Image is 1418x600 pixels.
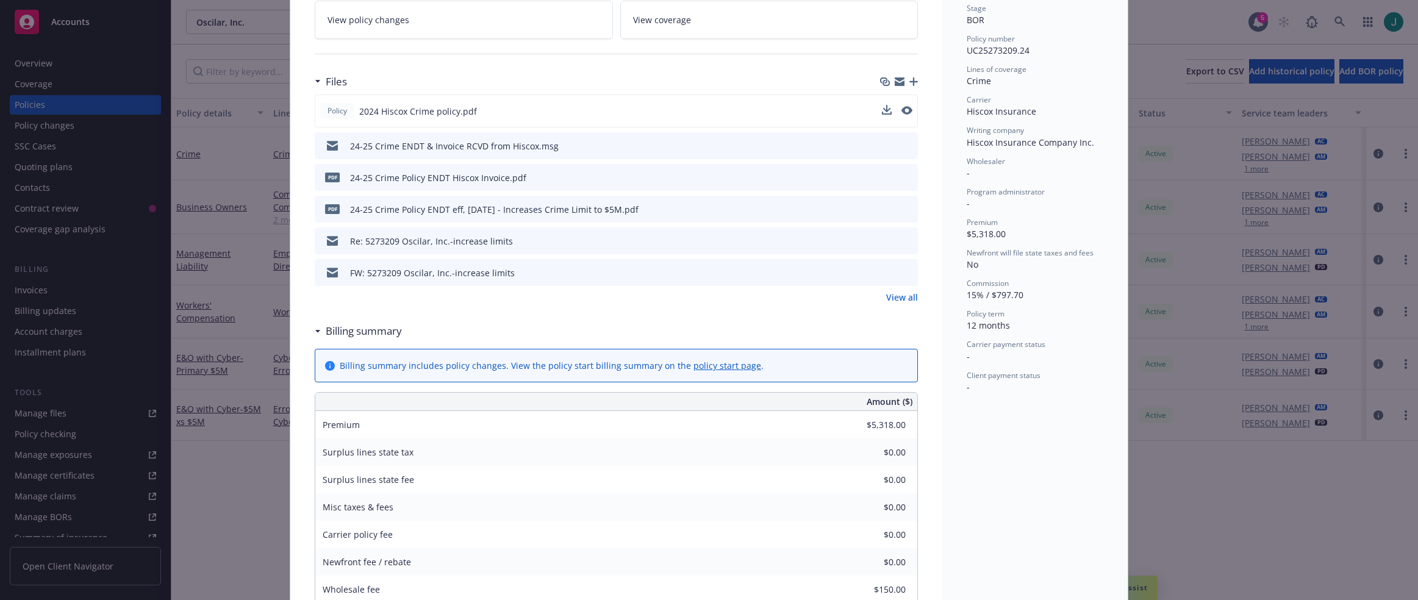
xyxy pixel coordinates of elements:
span: - [967,381,970,393]
a: View all [886,291,918,304]
button: preview file [902,203,913,216]
span: Client payment status [967,370,1040,380]
button: download file [883,203,892,216]
span: Lines of coverage [967,64,1026,74]
span: Premium [323,419,360,430]
span: Wholesale fee [323,584,380,595]
div: 24-25 Crime ENDT & Invoice RCVD from Hiscox.msg [350,140,559,152]
span: View coverage [633,13,691,26]
button: preview file [901,106,912,115]
span: 15% / $797.70 [967,289,1023,301]
span: Newfront will file state taxes and fees [967,248,1094,258]
span: Surplus lines state tax [323,446,414,458]
span: Stage [967,3,986,13]
button: download file [882,105,892,118]
span: Commission [967,278,1009,288]
span: pdf [325,173,340,182]
span: - [967,198,970,209]
div: Billing summary [315,323,402,339]
span: View policy changes [328,13,409,26]
span: UC25273209.24 [967,45,1029,56]
span: - [967,167,970,179]
span: Premium [967,217,998,227]
span: Newfront fee / rebate [323,556,411,568]
input: 0.00 [834,526,913,544]
input: 0.00 [834,471,913,489]
span: - [967,351,970,362]
span: Writing company [967,125,1024,135]
button: preview file [902,235,913,248]
span: Carrier payment status [967,339,1045,349]
span: Policy [325,105,349,116]
button: download file [883,235,892,248]
button: download file [883,171,892,184]
button: download file [882,105,892,115]
div: Re: 5273209 Oscilar, Inc.-increase limits [350,235,513,248]
input: 0.00 [834,498,913,516]
span: Hiscox Insurance [967,105,1036,117]
span: Carrier policy fee [323,529,393,540]
span: 12 months [967,320,1010,331]
input: 0.00 [834,443,913,462]
h3: Files [326,74,347,90]
span: 2024 Hiscox Crime policy.pdf [359,105,477,118]
span: Policy number [967,34,1015,44]
span: No [967,259,978,270]
button: preview file [902,140,913,152]
span: Wholesaler [967,156,1005,166]
h3: Billing summary [326,323,402,339]
button: preview file [902,266,913,279]
a: View coverage [620,1,918,39]
span: pdf [325,204,340,213]
input: 0.00 [834,580,913,599]
span: BOR [967,14,984,26]
button: download file [883,266,892,279]
span: Policy term [967,309,1004,319]
input: 0.00 [834,416,913,434]
input: 0.00 [834,553,913,571]
div: Files [315,74,347,90]
div: 24-25 Crime Policy ENDT Hiscox Invoice.pdf [350,171,526,184]
span: Program administrator [967,187,1045,197]
div: Crime [967,74,1103,87]
span: Carrier [967,95,991,105]
div: FW: 5273209 Oscilar, Inc.-increase limits [350,266,515,279]
span: Hiscox Insurance Company Inc. [967,137,1094,148]
span: $5,318.00 [967,228,1006,240]
button: download file [883,140,892,152]
a: View policy changes [315,1,613,39]
span: Surplus lines state fee [323,474,414,485]
div: 24-25 Crime Policy ENDT eff, [DATE] - Increases Crime Limit to $5M.pdf [350,203,639,216]
div: Billing summary includes policy changes. View the policy start billing summary on the . [340,359,764,372]
a: policy start page [693,360,761,371]
span: Misc taxes & fees [323,501,393,513]
button: preview file [901,105,912,118]
span: Amount ($) [867,395,912,408]
button: preview file [902,171,913,184]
